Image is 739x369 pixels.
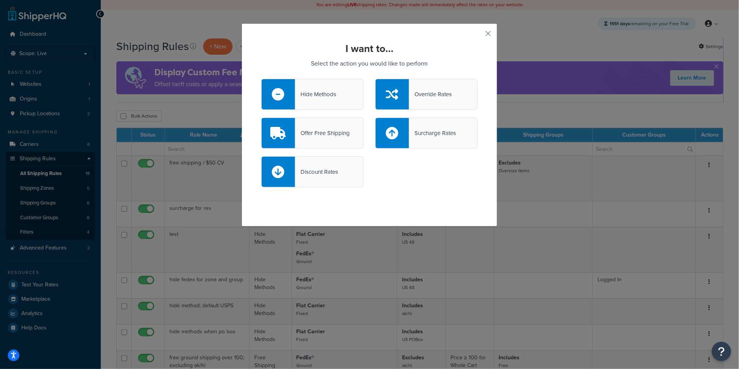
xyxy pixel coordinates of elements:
[409,128,456,139] div: Surcharge Rates
[295,89,336,100] div: Hide Methods
[295,128,350,139] div: Offer Free Shipping
[295,166,338,177] div: Discount Rates
[712,342,731,361] button: Open Resource Center
[261,58,478,69] p: Select the action you would like to perform
[409,89,452,100] div: Override Rates
[345,41,394,56] strong: I want to...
